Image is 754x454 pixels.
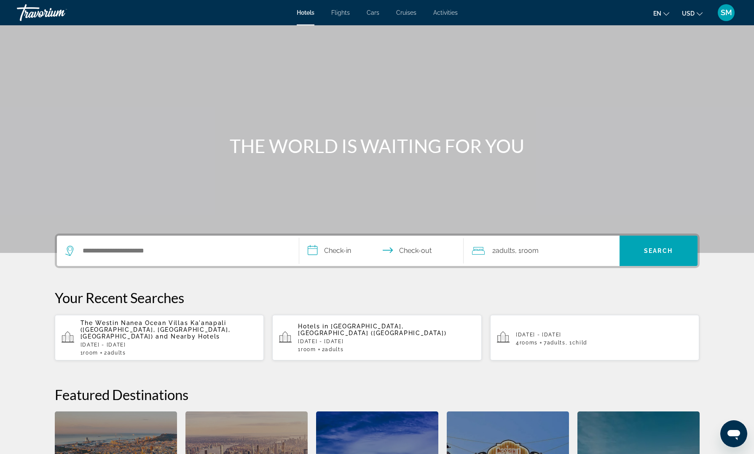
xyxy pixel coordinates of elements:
[298,323,446,336] span: [GEOGRAPHIC_DATA], [GEOGRAPHIC_DATA] ([GEOGRAPHIC_DATA])
[104,350,126,356] span: 2
[301,347,316,352] span: Room
[520,340,538,346] span: rooms
[331,9,350,16] a: Flights
[298,338,475,344] p: [DATE] - [DATE]
[566,340,587,346] span: , 1
[80,342,258,348] p: [DATE] - [DATE]
[620,236,698,266] button: Search
[516,332,693,338] p: [DATE] - [DATE]
[367,9,379,16] a: Cars
[516,340,538,346] span: 4
[80,320,231,340] span: The Westin Nanea Ocean Villas Ka'anapali ([GEOGRAPHIC_DATA], [GEOGRAPHIC_DATA], [GEOGRAPHIC_DATA])
[322,347,344,352] span: 2
[83,350,98,356] span: Room
[17,2,101,24] a: Travorium
[720,420,747,447] iframe: Button to launch messaging window
[325,347,343,352] span: Adults
[396,9,416,16] a: Cruises
[272,314,482,361] button: Hotels in [GEOGRAPHIC_DATA], [GEOGRAPHIC_DATA] ([GEOGRAPHIC_DATA])[DATE] - [DATE]1Room2Adults
[653,10,661,17] span: en
[297,9,314,16] a: Hotels
[55,289,700,306] p: Your Recent Searches
[490,314,700,361] button: [DATE] - [DATE]4rooms7Adults, 1Child
[644,247,673,254] span: Search
[433,9,458,16] a: Activities
[82,244,286,257] input: Search hotel destination
[715,4,737,21] button: User Menu
[721,8,732,17] span: SM
[653,7,669,19] button: Change language
[682,7,703,19] button: Change currency
[547,340,566,346] span: Adults
[572,340,587,346] span: Child
[682,10,695,17] span: USD
[298,323,328,330] span: Hotels in
[80,350,98,356] span: 1
[107,350,126,356] span: Adults
[492,245,515,257] span: 2
[219,135,535,157] h1: THE WORLD IS WAITING FOR YOU
[298,347,316,352] span: 1
[464,236,620,266] button: Travelers: 2 adults, 0 children
[496,247,515,255] span: Adults
[156,333,220,340] span: and Nearby Hotels
[55,386,700,403] h2: Featured Destinations
[515,245,539,257] span: , 1
[57,236,698,266] div: Search widget
[55,314,264,361] button: The Westin Nanea Ocean Villas Ka'anapali ([GEOGRAPHIC_DATA], [GEOGRAPHIC_DATA], [GEOGRAPHIC_DATA]...
[544,340,566,346] span: 7
[521,247,539,255] span: Room
[299,236,464,266] button: Select check in and out date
